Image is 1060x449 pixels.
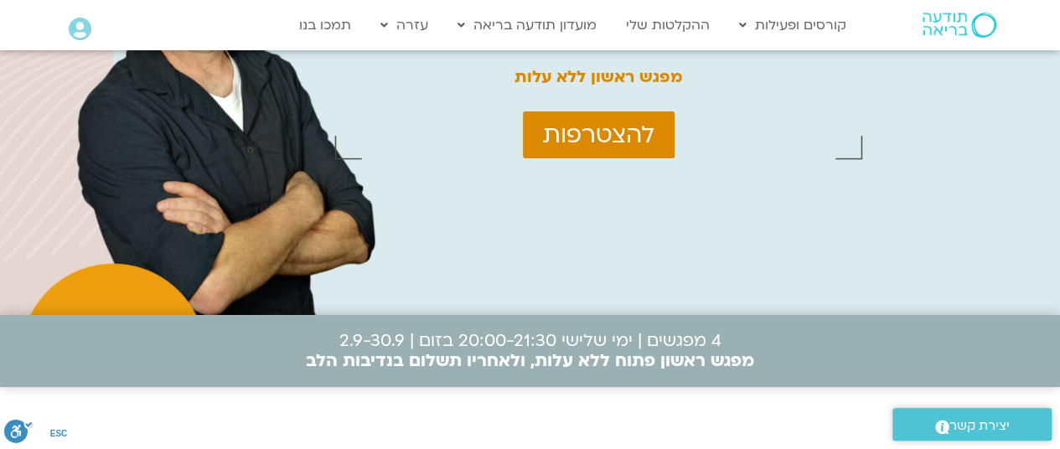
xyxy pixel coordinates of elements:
[923,13,996,38] img: תודעה בריאה
[949,415,1010,437] span: יצירת קשר
[306,349,754,372] b: מפגש ראשון פתוח ללא עלות, ולאחריו תשלום בנדיבות הלב
[449,9,605,41] a: מועדון תודעה בריאה
[731,9,855,41] a: קורסים ופעילות
[618,9,718,41] a: ההקלטות שלי
[291,9,359,41] a: תמכו בנו
[543,121,654,148] span: להצטרפות
[523,111,675,158] a: להצטרפות
[306,331,754,371] p: 4 מפגשים | ימי שלישי 20:00-21:30 בזום | 2.9-30.9
[372,9,437,41] a: עזרה
[892,408,1052,441] a: יצירת קשר
[514,66,682,88] strong: מפגש ראשון ללא עלות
